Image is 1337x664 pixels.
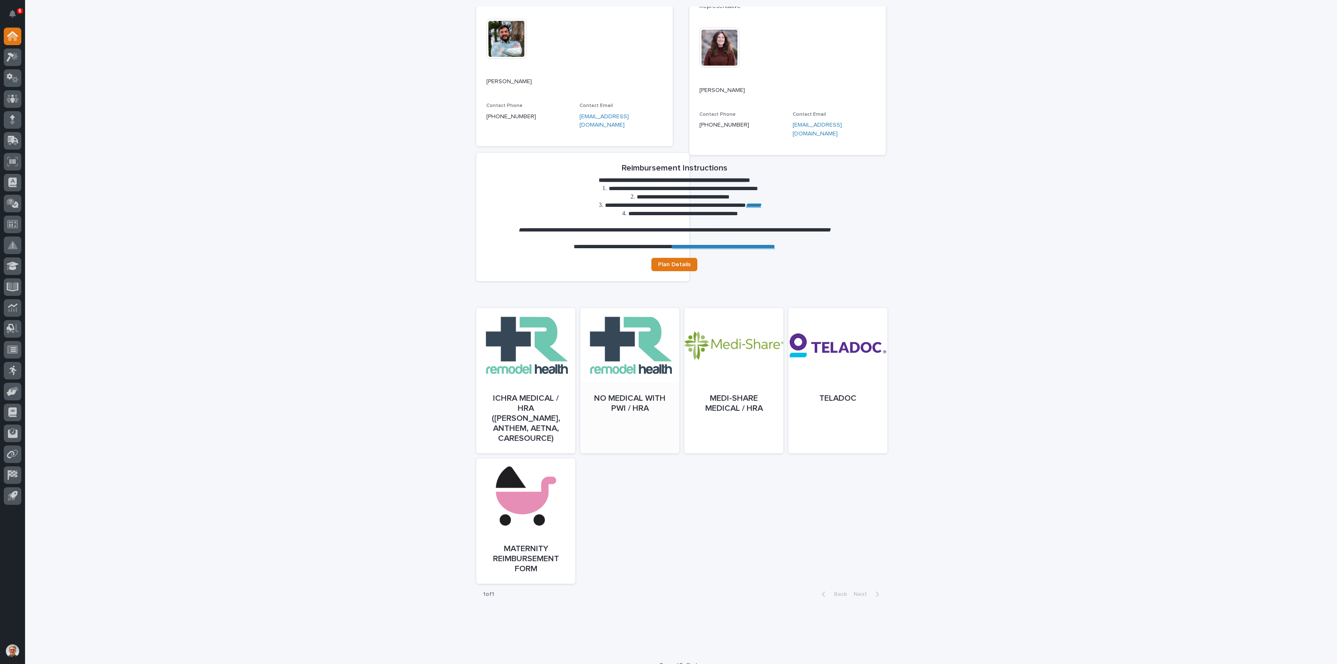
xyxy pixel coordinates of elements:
[815,590,850,598] button: Back
[4,5,21,23] button: Notifications
[476,584,501,605] p: 1 of 1
[788,308,887,453] a: Teladoc
[580,308,679,453] a: No Medical with PWI / HRA
[651,258,697,271] a: Plan Details
[476,458,575,584] a: Maternity Reimbursement Form
[854,591,872,597] span: Next
[850,590,886,598] button: Next
[622,163,727,173] h2: Reimbursement Instructions
[18,8,21,14] p: 6
[476,308,575,453] a: ICHRA Medical / HRA ([PERSON_NAME], Anthem, Aetna, CareSource)
[684,308,783,453] a: Medi-Share Medical / HRA
[4,642,21,660] button: users-avatar
[829,591,847,597] span: Back
[10,10,21,23] div: Notifications6
[658,262,691,267] span: Plan Details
